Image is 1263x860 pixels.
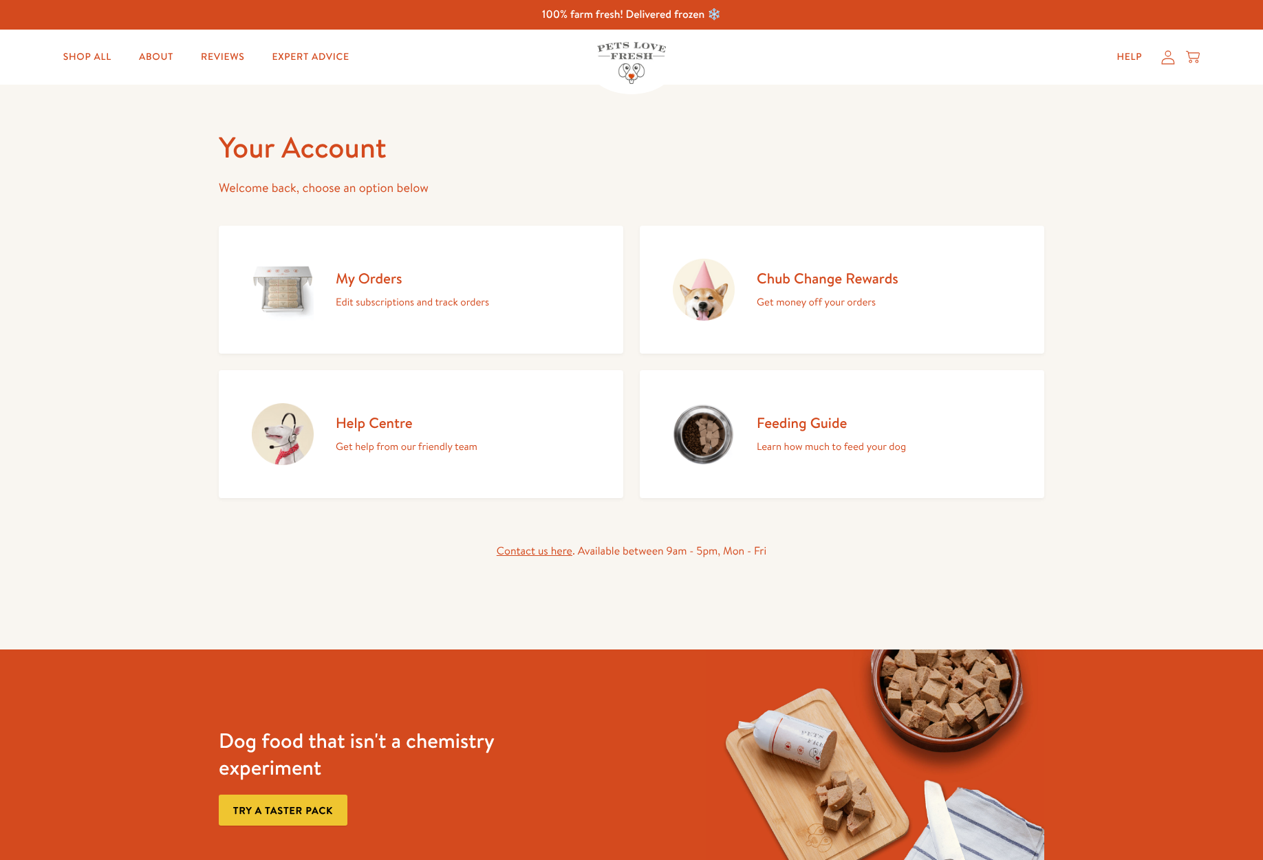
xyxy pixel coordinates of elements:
a: Feeding Guide Learn how much to feed your dog [640,370,1044,498]
a: Reviews [190,43,255,71]
p: Get help from our friendly team [336,438,477,455]
h2: Feeding Guide [757,413,906,432]
a: Help Centre Get help from our friendly team [219,370,623,498]
img: Pets Love Fresh [597,42,666,84]
a: Try a taster pack [219,795,347,826]
a: Contact us here [497,544,572,559]
h1: Your Account [219,129,1044,166]
h3: Dog food that isn't a chemistry experiment [219,727,557,781]
a: About [128,43,184,71]
div: . Available between 9am - 5pm, Mon - Fri [219,542,1044,561]
p: Learn how much to feed your dog [757,438,906,455]
p: Welcome back, choose an option below [219,178,1044,199]
a: Help [1105,43,1153,71]
p: Edit subscriptions and track orders [336,293,489,311]
a: Chub Change Rewards Get money off your orders [640,226,1044,354]
a: My Orders Edit subscriptions and track orders [219,226,623,354]
h2: My Orders [336,269,489,288]
a: Expert Advice [261,43,360,71]
p: Get money off your orders [757,293,898,311]
a: Shop All [52,43,122,71]
h2: Chub Change Rewards [757,269,898,288]
h2: Help Centre [336,413,477,432]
